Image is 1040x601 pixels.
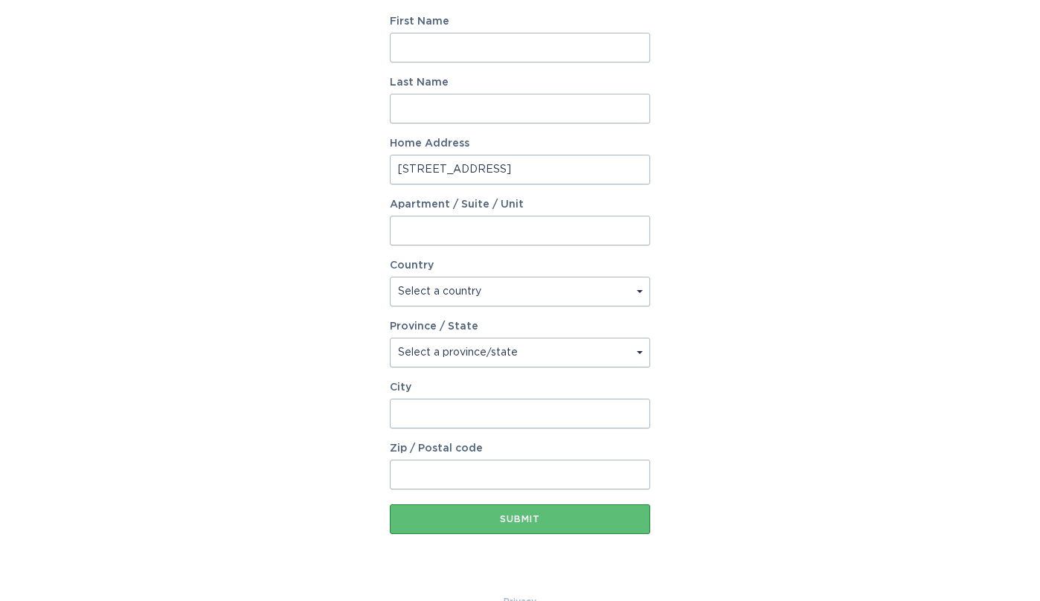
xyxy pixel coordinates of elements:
[390,199,650,210] label: Apartment / Suite / Unit
[390,321,478,332] label: Province / State
[390,443,650,454] label: Zip / Postal code
[390,16,650,27] label: First Name
[397,515,643,524] div: Submit
[390,382,650,393] label: City
[390,138,650,149] label: Home Address
[390,504,650,534] button: Submit
[390,77,650,88] label: Last Name
[390,260,434,271] label: Country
